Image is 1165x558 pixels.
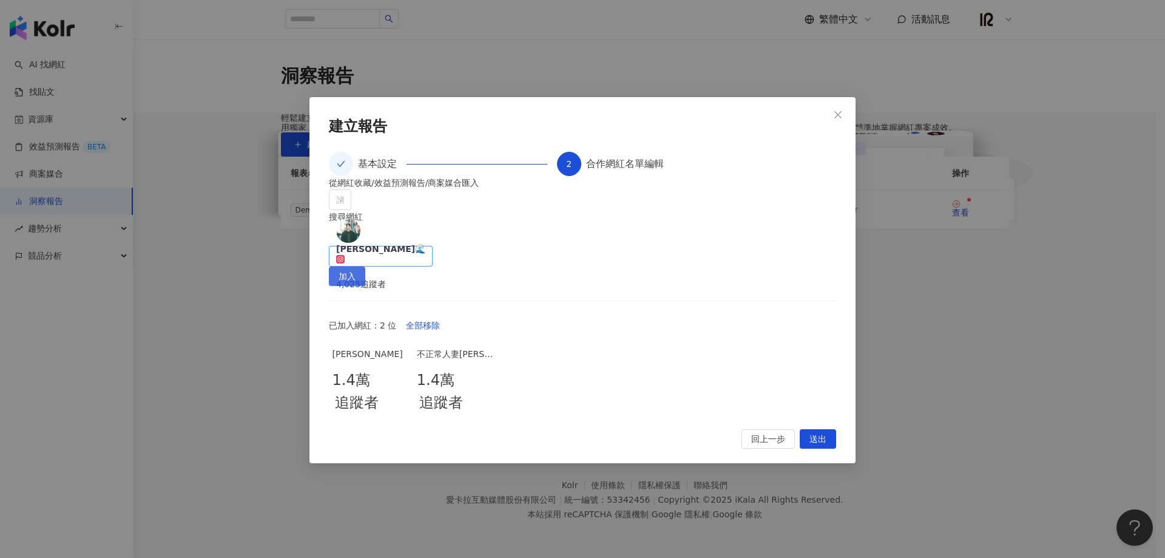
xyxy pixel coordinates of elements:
span: check [337,160,345,168]
button: 回上一步 [741,429,795,449]
button: 送出 [800,429,836,449]
div: 基本設定 [358,152,407,176]
div: [PERSON_NAME] [333,347,410,361]
span: 追蹤者 [335,392,379,415]
div: 不正常人妻[PERSON_NAME]. W [417,347,495,361]
div: 搜尋網紅 [329,210,836,223]
div: 合作網紅名單編輯 [586,152,664,176]
span: 1.4萬 [333,369,370,392]
span: RAY SUNG🌊 [336,219,425,294]
button: 加入 [329,267,365,286]
span: 2 [566,159,572,169]
div: 從網紅收藏/效益預測報告/商案媒合匯入 [329,176,836,189]
span: 回上一步 [751,430,785,449]
span: close [833,110,843,120]
div: 4,025 追蹤者 [336,274,425,294]
img: KOL Avatar [336,219,360,243]
div: [PERSON_NAME]🌊 [336,243,425,255]
button: 全部移除 [396,316,450,335]
span: 加入 [339,267,356,287]
span: 1.4萬 [417,369,454,392]
span: 送出 [809,430,826,449]
div: 建立報告 [329,117,836,137]
button: Close [826,103,850,127]
div: 已加入網紅：2 位 [329,316,836,335]
span: 追蹤者 [419,392,463,415]
span: 全部移除 [406,316,440,336]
